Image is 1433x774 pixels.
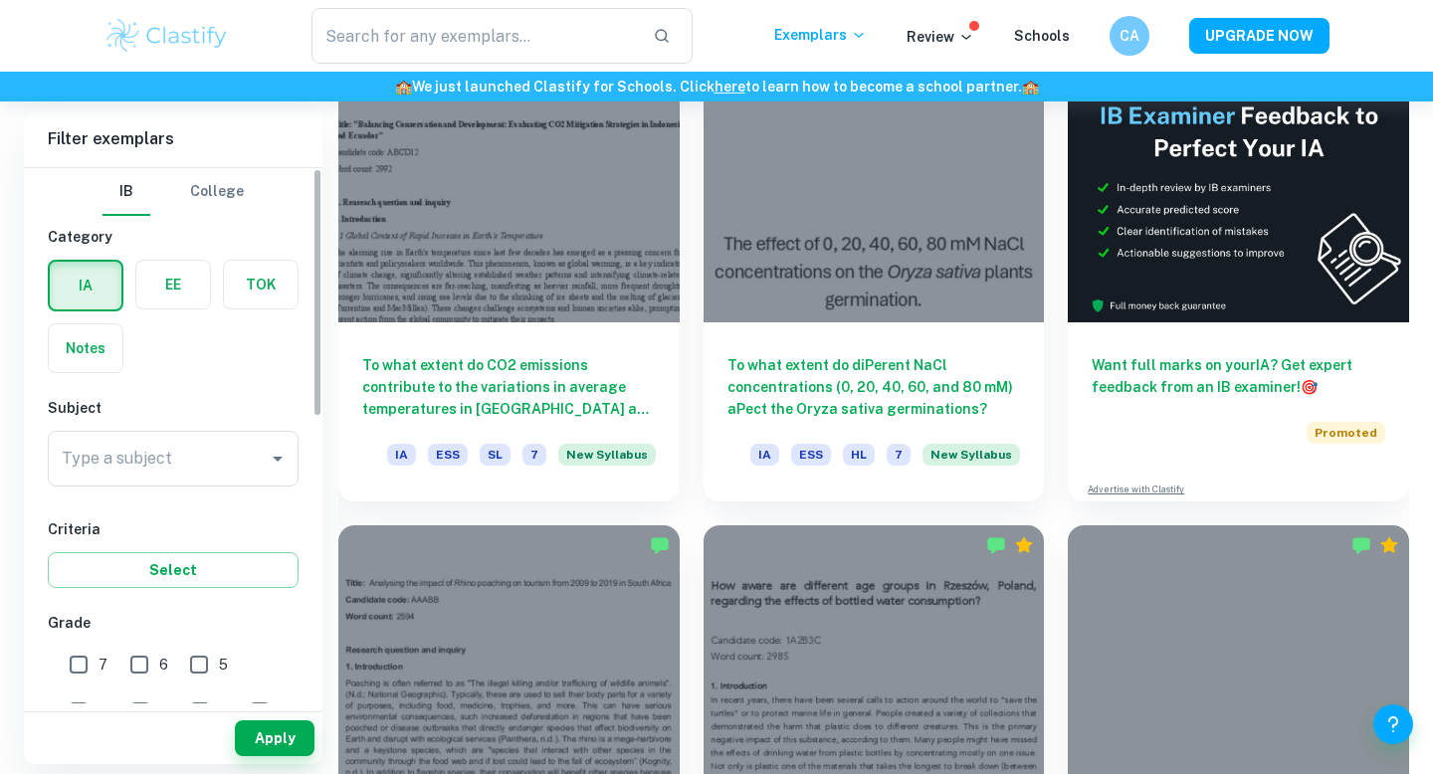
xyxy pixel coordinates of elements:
[24,111,322,167] h6: Filter exemplars
[650,535,670,555] img: Marked
[428,444,468,466] span: ESS
[103,16,230,56] img: Clastify logo
[558,444,656,478] div: Starting from the May 2026 session, the ESS IA requirements have changed. We created this exempla...
[311,8,637,64] input: Search for any exemplars...
[387,444,416,466] span: IA
[1014,28,1070,44] a: Schools
[338,67,680,501] a: To what extent do CO2 emissions contribute to the variations in average temperatures in [GEOGRAPH...
[362,354,656,420] h6: To what extent do CO2 emissions contribute to the variations in average temperatures in [GEOGRAPH...
[1068,67,1409,501] a: Want full marks on yourIA? Get expert feedback from an IB examiner!PromotedAdvertise with Clastify
[99,700,108,722] span: 4
[235,720,314,756] button: Apply
[160,700,169,722] span: 3
[1351,535,1371,555] img: Marked
[280,700,286,722] span: 1
[136,261,210,308] button: EE
[224,261,298,308] button: TOK
[1088,483,1184,496] a: Advertise with Clastify
[1022,79,1039,95] span: 🏫
[1068,67,1409,322] img: Thumbnail
[102,168,150,216] button: IB
[99,654,107,676] span: 7
[907,26,974,48] p: Review
[50,262,121,309] button: IA
[190,168,244,216] button: College
[727,354,1021,420] h6: To what extent do diPerent NaCl concentrations (0, 20, 40, 60, and 80 mM) aPect the Oryza sativa ...
[48,552,299,588] button: Select
[922,444,1020,466] span: New Syllabus
[1014,535,1034,555] div: Premium
[1189,18,1330,54] button: UPGRADE NOW
[715,79,745,95] a: here
[395,79,412,95] span: 🏫
[1301,379,1318,395] span: 🎯
[49,324,122,372] button: Notes
[1379,535,1399,555] div: Premium
[48,518,299,540] h6: Criteria
[1119,25,1141,47] h6: CA
[922,444,1020,478] div: Starting from the May 2026 session, the ESS IA requirements have changed. We created this exempla...
[220,700,228,722] span: 2
[1307,422,1385,444] span: Promoted
[843,444,875,466] span: HL
[48,397,299,419] h6: Subject
[522,444,546,466] span: 7
[887,444,911,466] span: 7
[986,535,1006,555] img: Marked
[480,444,511,466] span: SL
[1373,704,1413,744] button: Help and Feedback
[1110,16,1149,56] button: CA
[1092,354,1385,398] h6: Want full marks on your IA ? Get expert feedback from an IB examiner!
[264,445,292,473] button: Open
[791,444,831,466] span: ESS
[704,67,1045,501] a: To what extent do diPerent NaCl concentrations (0, 20, 40, 60, and 80 mM) aPect the Oryza sativa ...
[48,612,299,634] h6: Grade
[102,168,244,216] div: Filter type choice
[558,444,656,466] span: New Syllabus
[219,654,228,676] span: 5
[48,226,299,248] h6: Category
[159,654,168,676] span: 6
[750,444,779,466] span: IA
[774,24,867,46] p: Exemplars
[4,76,1429,97] h6: We just launched Clastify for Schools. Click to learn how to become a school partner.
